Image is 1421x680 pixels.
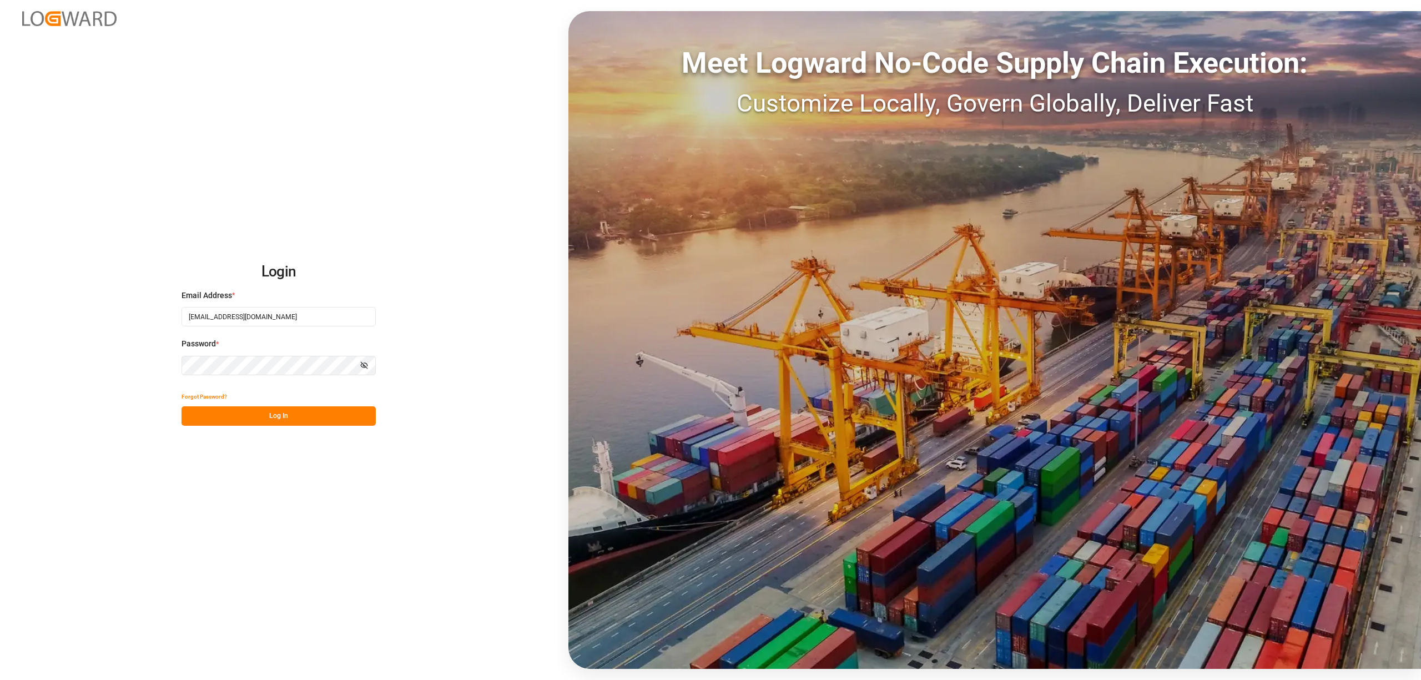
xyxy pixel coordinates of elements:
h2: Login [182,254,376,290]
span: Password [182,338,216,350]
div: Meet Logward No-Code Supply Chain Execution: [568,42,1421,85]
div: Customize Locally, Govern Globally, Deliver Fast [568,85,1421,122]
button: Forgot Password? [182,387,227,406]
span: Email Address [182,290,232,301]
input: Enter your email [182,307,376,326]
img: Logward_new_orange.png [22,11,117,26]
button: Log In [182,406,376,426]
